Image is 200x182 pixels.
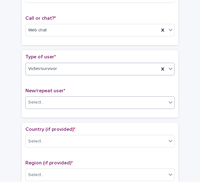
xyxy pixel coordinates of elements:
[28,99,44,106] div: Select...
[25,16,56,21] span: Call or chat?
[25,54,56,59] span: Type of user
[28,66,57,72] span: Victim/survivor
[28,172,44,178] div: Select...
[25,88,65,93] span: New/repeat user
[25,127,75,132] span: Country (if provided)
[28,138,44,145] div: Select...
[28,27,47,34] span: Web chat
[25,160,73,165] span: Region (if provided)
